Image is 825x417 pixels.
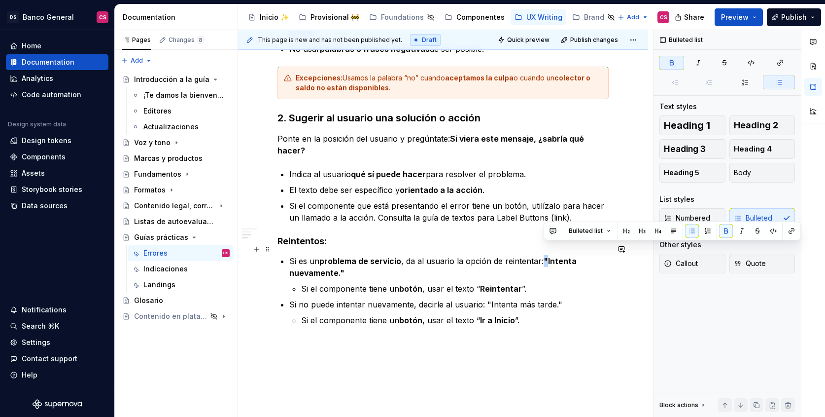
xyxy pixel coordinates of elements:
[128,261,234,277] a: Indicaciones
[143,90,225,100] div: ¡Te damos la bienvenida! 🚀
[118,54,155,68] button: Add
[6,133,108,149] a: Design tokens
[289,299,609,310] p: Si no puede intentar nuevamente, decirle al usuario: "Intenta más tarde."
[289,255,609,279] p: Si es un , da al usuario la opción de reintentar:
[134,201,215,211] div: Contenido legal, correos, manuales y otros
[558,33,622,47] button: Publish changes
[319,256,401,266] strong: problema de servicio
[118,198,234,214] a: Contenido legal, correos, manuales y otros
[445,74,514,82] strong: aceptamos la culpa
[734,259,766,268] span: Quote
[6,198,108,214] a: Data sources
[143,122,199,132] div: Actualizaciones
[767,8,821,26] button: Publish
[260,12,289,22] div: Inicio ✨
[6,335,108,350] a: Settings
[118,151,234,166] a: Marcas y productos
[7,11,19,23] div: DS
[6,318,108,334] button: Search ⌘K
[2,6,112,28] button: DSBanco GeneralCS
[118,166,234,182] a: Fundamentos
[8,120,66,128] div: Design system data
[99,13,106,21] div: CS
[627,13,639,21] span: Add
[301,283,609,295] p: Si el componente tiene un , usar el texto “ ”.
[729,115,795,135] button: Heading 2
[134,169,181,179] div: Fundamentos
[134,311,207,321] div: Contenido en plataformas ⚠
[659,401,698,409] div: Block actions
[118,308,234,324] a: Contenido en plataformas ⚠
[422,36,437,44] span: Draft
[143,248,168,258] div: Errores
[134,232,188,242] div: Guías prácticas
[118,214,234,229] a: Listas de autoevaluación
[277,235,609,247] h4: Reintentos:
[134,138,171,148] div: Voz y tono
[734,144,772,154] span: Heading 4
[22,90,81,100] div: Code automation
[721,12,749,22] span: Preview
[6,54,108,70] a: Documentation
[659,254,725,273] button: Callout
[123,12,234,22] div: Documentation
[143,106,172,116] div: Editores
[6,87,108,103] a: Code automation
[169,36,205,44] div: Changes
[480,284,522,294] strong: Reintentar
[22,370,37,380] div: Help
[507,36,550,44] span: Quick preview
[22,321,59,331] div: Search ⌘K
[118,182,234,198] a: Formatos
[33,399,82,409] svg: Supernova Logo
[22,152,66,162] div: Components
[659,139,725,159] button: Heading 3
[22,201,68,211] div: Data sources
[659,102,697,112] div: Text styles
[118,293,234,308] a: Glosario
[118,229,234,245] a: Guías prácticas
[296,74,343,82] strong: Excepciones:
[197,36,205,44] span: 8
[22,305,67,315] div: Notifications
[526,12,562,22] div: UX Writing
[659,398,707,412] div: Block actions
[664,259,698,268] span: Callout
[22,185,82,194] div: Storybook stories
[244,9,293,25] a: Inicio ✨
[6,351,108,367] button: Contact support
[22,74,53,83] div: Analytics
[134,75,209,84] div: Introducción a la guía
[670,8,711,26] button: Share
[128,277,234,293] a: Landings
[351,169,426,179] strong: qué sí puede hacer
[6,165,108,181] a: Assets
[131,57,143,65] span: Add
[365,9,439,25] a: Foundations
[664,144,706,154] span: Heading 3
[22,354,77,364] div: Contact support
[277,111,609,125] h3: 2. Sugerir al usuario una solución o acción
[659,240,701,250] div: Other styles
[134,185,166,195] div: Formatos
[295,9,363,25] a: Provisional 🚧
[456,12,505,22] div: Componentes
[128,119,234,135] a: Actualizaciones
[664,168,699,178] span: Heading 5
[128,87,234,103] a: ¡Te damos la bienvenida! 🚀
[289,200,609,224] p: Si el componente que está presentando el error tiene un botón, utilízalo para hacer un llamado a ...
[128,245,234,261] a: ErroresCS
[615,10,652,24] button: Add
[734,120,778,130] span: Heading 2
[734,168,751,178] span: Body
[223,248,229,258] div: CS
[6,38,108,54] a: Home
[22,338,50,347] div: Settings
[118,135,234,151] a: Voz y tono
[134,296,163,305] div: Glosario
[511,9,566,25] a: UX Writing
[584,12,604,22] div: Brand
[729,254,795,273] button: Quote
[22,57,74,67] div: Documentation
